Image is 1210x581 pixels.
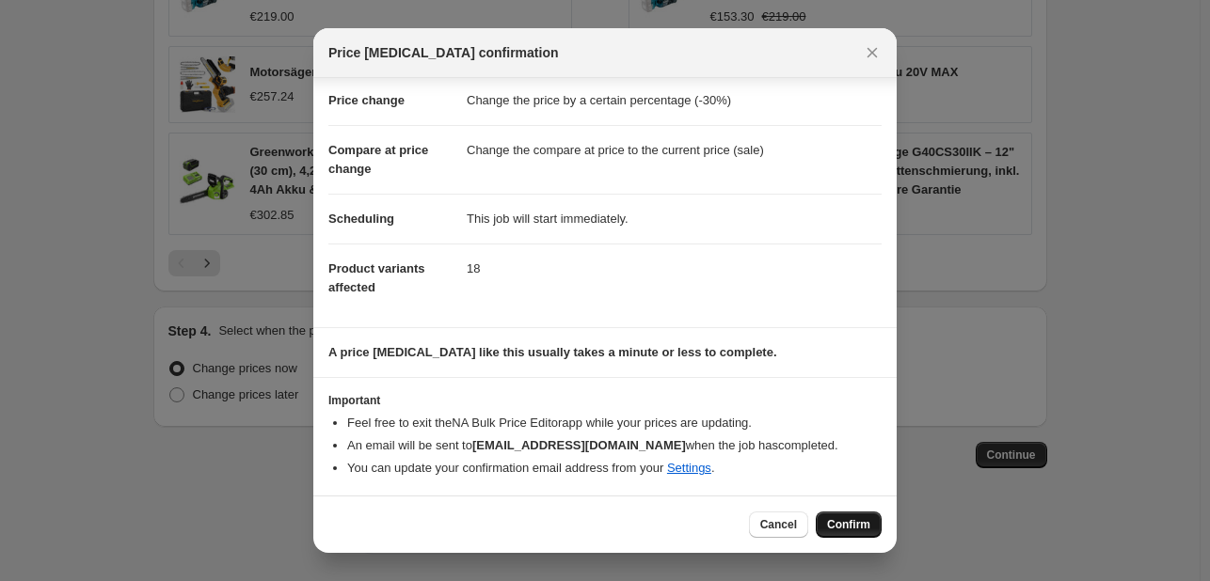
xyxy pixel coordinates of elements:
[328,345,777,359] b: A price [MEDICAL_DATA] like this usually takes a minute or less to complete.
[749,511,808,538] button: Cancel
[328,261,425,294] span: Product variants affected
[347,459,882,478] li: You can update your confirmation email address from your .
[467,243,882,293] dd: 18
[328,93,405,107] span: Price change
[859,39,885,66] button: Close
[467,194,882,243] dd: This job will start immediately.
[347,436,882,455] li: An email will be sent to when the job has completed .
[816,511,882,538] button: Confirm
[467,125,882,175] dd: Change the compare at price to the current price (sale)
[328,43,559,62] span: Price [MEDICAL_DATA] confirmation
[328,212,394,226] span: Scheduling
[827,517,870,532] span: Confirm
[328,143,428,176] span: Compare at price change
[467,76,882,125] dd: Change the price by a certain percentage (-30%)
[472,438,686,452] b: [EMAIL_ADDRESS][DOMAIN_NAME]
[347,414,882,432] li: Feel free to exit the NA Bulk Price Editor app while your prices are updating.
[760,517,797,532] span: Cancel
[667,461,711,475] a: Settings
[328,393,882,408] h3: Important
